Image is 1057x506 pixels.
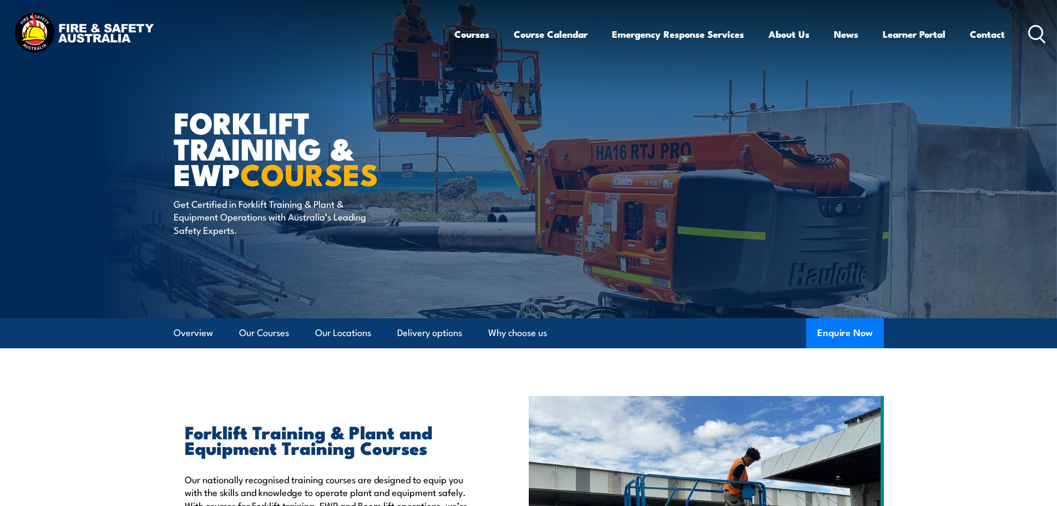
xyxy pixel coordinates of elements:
a: Course Calendar [514,19,588,49]
a: Courses [454,19,489,49]
button: Enquire Now [806,318,884,348]
a: Delivery options [397,318,462,348]
strong: COURSES [240,150,378,196]
a: Our Courses [239,318,289,348]
a: About Us [768,19,810,49]
a: News [834,19,858,49]
a: Learner Portal [883,19,945,49]
a: Contact [970,19,1005,49]
a: Overview [174,318,213,348]
a: Our Locations [315,318,371,348]
p: Get Certified in Forklift Training & Plant & Equipment Operations with Australia’s Leading Safety... [174,197,376,236]
h2: Forklift Training & Plant and Equipment Training Courses [185,424,478,455]
a: Why choose us [488,318,547,348]
a: Emergency Response Services [612,19,744,49]
h1: Forklift Training & EWP [174,109,448,187]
